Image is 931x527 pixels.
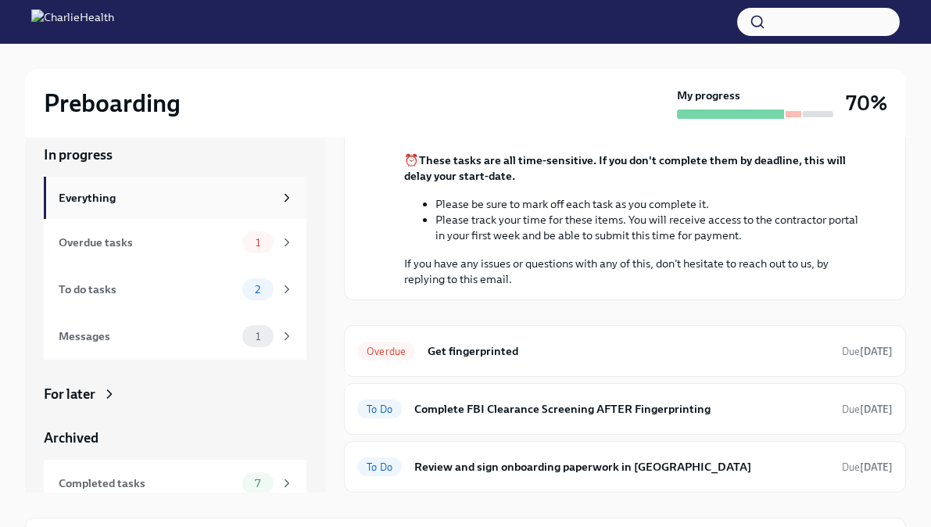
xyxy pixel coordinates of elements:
span: 1 [246,237,270,249]
span: To Do [357,461,402,473]
span: To Do [357,403,402,415]
span: August 24th, 2025 08:00 [842,344,893,359]
strong: [DATE] [860,346,893,357]
span: 1 [246,331,270,342]
div: Completed tasks [59,475,236,492]
span: 7 [245,478,270,489]
h6: Complete FBI Clearance Screening AFTER Fingerprinting [414,400,829,418]
a: Messages1 [44,313,306,360]
a: In progress [44,145,306,164]
a: To DoReview and sign onboarding paperwork in [GEOGRAPHIC_DATA]Due[DATE] [357,454,893,479]
li: Please be sure to mark off each task as you complete it. [435,196,868,212]
strong: My progress [677,88,740,103]
h6: Review and sign onboarding paperwork in [GEOGRAPHIC_DATA] [414,458,829,475]
span: August 27th, 2025 08:00 [842,460,893,475]
span: Overdue [357,346,415,357]
span: Due [842,346,893,357]
span: 2 [245,284,270,296]
img: CharlieHealth [31,9,114,34]
h3: 70% [846,89,887,117]
div: Messages [59,328,236,345]
a: Everything [44,177,306,219]
a: For later [44,385,306,403]
a: Archived [44,428,306,447]
a: To DoComplete FBI Clearance Screening AFTER FingerprintingDue[DATE] [357,396,893,421]
a: To do tasks2 [44,266,306,313]
p: If you have any issues or questions with any of this, don't hesitate to reach out to us, by reply... [404,256,868,287]
h2: Preboarding [44,88,181,119]
div: Everything [59,189,274,206]
span: Due [842,403,893,415]
div: To do tasks [59,281,236,298]
h6: Get fingerprinted [428,342,829,360]
div: For later [44,385,95,403]
strong: These tasks are all time-sensitive. If you don't complete them by deadline, this will delay your ... [404,153,846,183]
div: Overdue tasks [59,234,236,251]
a: Overdue tasks1 [44,219,306,266]
span: August 27th, 2025 08:00 [842,402,893,417]
li: Please track your time for these items. You will receive access to the contractor portal in your ... [435,212,868,243]
p: ⏰ [404,152,868,184]
span: Due [842,461,893,473]
strong: [DATE] [860,403,893,415]
a: OverdueGet fingerprintedDue[DATE] [357,339,893,364]
a: Completed tasks7 [44,460,306,507]
strong: [DATE] [860,461,893,473]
